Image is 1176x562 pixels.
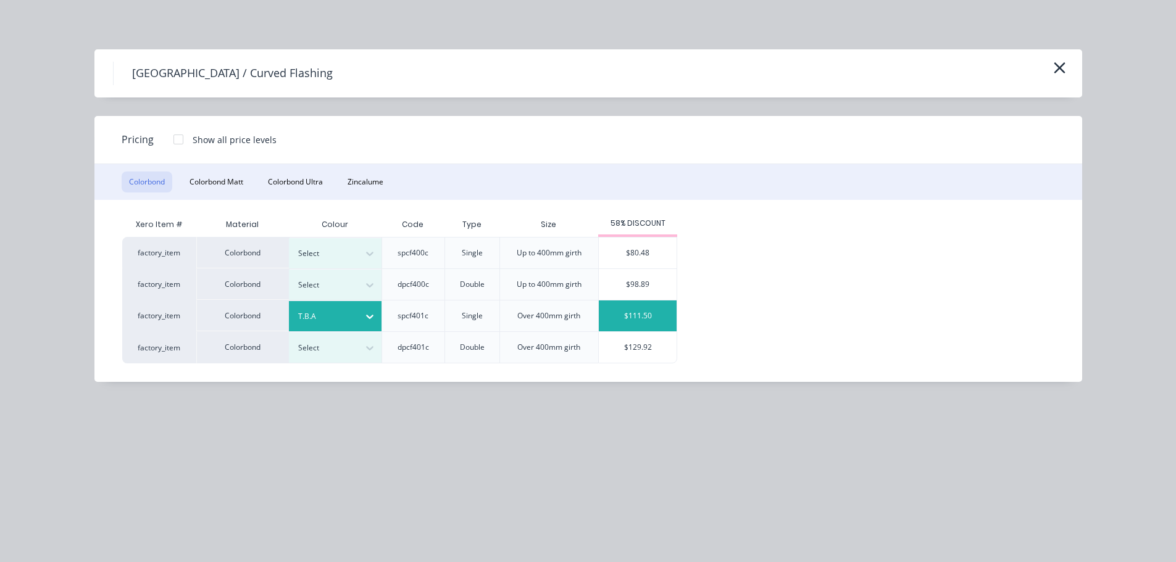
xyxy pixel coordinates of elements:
[517,247,582,258] div: Up to 400mm girth
[196,212,289,237] div: Material
[196,268,289,300] div: Colorbond
[193,133,277,146] div: Show all price levels
[398,279,429,290] div: dpcf400c
[340,171,391,192] button: Zincalume
[398,247,428,258] div: spcf400c
[122,331,196,363] div: factory_item
[182,171,251,192] button: Colorbond Matt
[196,331,289,363] div: Colorbond
[122,212,196,237] div: Xero Item #
[598,218,677,229] div: 58% DISCOUNT
[196,300,289,331] div: Colorbond
[599,332,677,363] div: $129.92
[392,209,433,240] div: Code
[261,171,330,192] button: Colorbond Ultra
[122,171,172,192] button: Colorbond
[452,209,491,240] div: Type
[460,342,485,353] div: Double
[122,132,154,147] span: Pricing
[460,279,485,290] div: Double
[517,342,580,353] div: Over 400mm girth
[599,300,677,331] div: $111.50
[599,269,677,300] div: $98.89
[122,237,196,268] div: factory_item
[517,310,580,321] div: Over 400mm girth
[398,342,429,353] div: dpcf401c
[462,247,483,258] div: Single
[531,209,566,240] div: Size
[122,300,196,331] div: factory_item
[122,268,196,300] div: factory_item
[196,237,289,268] div: Colorbond
[113,62,351,85] h4: [GEOGRAPHIC_DATA] / Curved Flashing
[289,212,382,237] div: Colour
[398,310,428,321] div: spcf401c
[517,279,582,290] div: Up to 400mm girth
[462,310,483,321] div: Single
[599,238,677,268] div: $80.48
